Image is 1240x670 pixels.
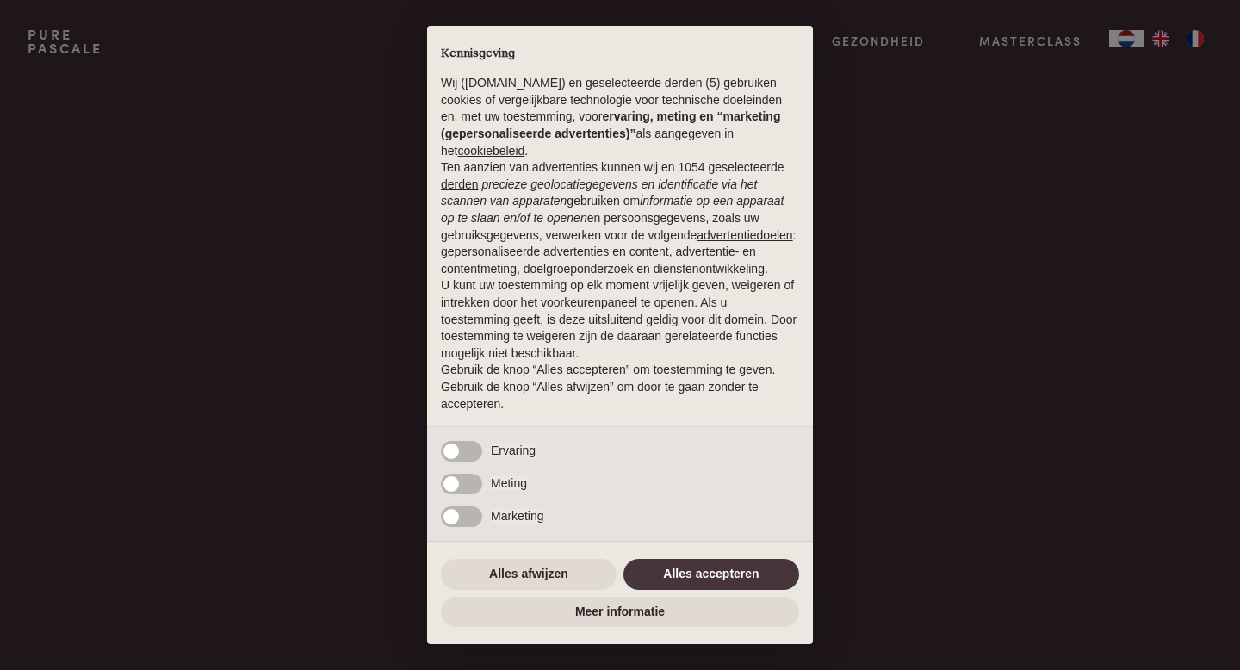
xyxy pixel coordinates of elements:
p: Gebruik de knop “Alles accepteren” om toestemming te geven. Gebruik de knop “Alles afwijzen” om d... [441,362,799,413]
h2: Kennisgeving [441,47,799,62]
button: Meer informatie [441,597,799,628]
button: advertentiedoelen [697,227,792,245]
em: informatie op een apparaat op te slaan en/of te openen [441,194,784,225]
span: Marketing [491,509,543,523]
button: Alles afwijzen [441,559,617,590]
p: Wij ([DOMAIN_NAME]) en geselecteerde derden (5) gebruiken cookies of vergelijkbare technologie vo... [441,75,799,159]
a: cookiebeleid [457,144,524,158]
span: Meting [491,476,527,490]
p: Ten aanzien van advertenties kunnen wij en 1054 geselecteerde gebruiken om en persoonsgegevens, z... [441,159,799,277]
span: Ervaring [491,444,536,457]
button: derden [441,177,479,194]
em: precieze geolocatiegegevens en identificatie via het scannen van apparaten [441,177,757,208]
strong: ervaring, meting en “marketing (gepersonaliseerde advertenties)” [441,109,780,140]
button: Alles accepteren [623,559,799,590]
p: U kunt uw toestemming op elk moment vrijelijk geven, weigeren of intrekken door het voorkeurenpan... [441,277,799,362]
